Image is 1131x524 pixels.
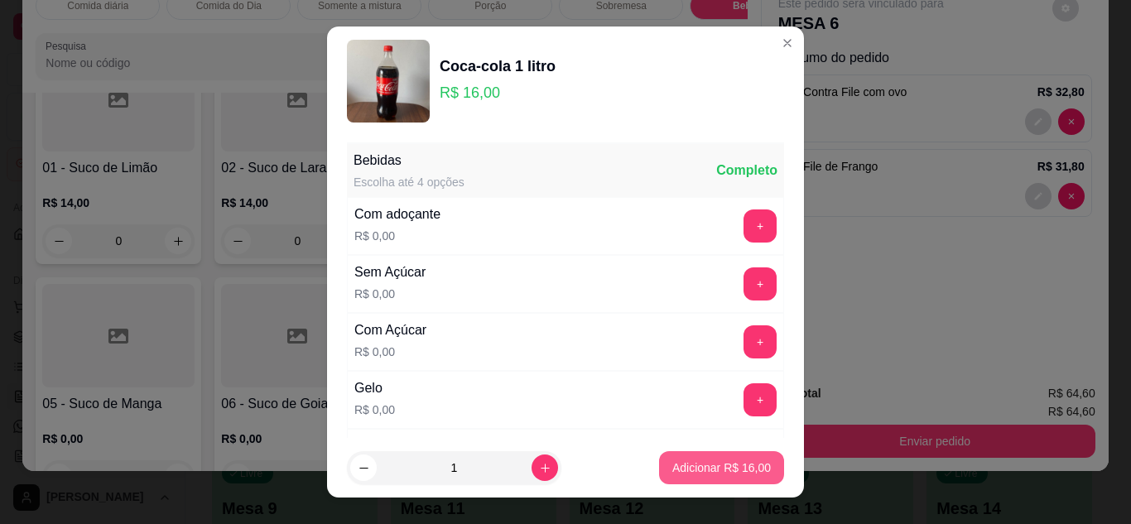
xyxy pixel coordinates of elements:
[744,383,777,416] button: add
[774,30,801,56] button: Close
[354,204,440,224] div: Com adoçante
[440,81,556,104] p: R$ 16,00
[354,228,440,244] p: R$ 0,00
[347,40,430,123] img: product-image
[354,174,464,190] div: Escolha até 4 opções
[354,320,426,340] div: Com Açúcar
[659,451,784,484] button: Adicionar R$ 16,00
[744,325,777,358] button: add
[354,262,426,282] div: Sem Açúcar
[354,151,464,171] div: Bebidas
[716,161,777,180] div: Completo
[354,436,413,456] div: Sem Gelo
[744,267,777,300] button: add
[440,55,556,78] div: Coca-cola 1 litro
[532,454,558,481] button: increase-product-quantity
[350,454,377,481] button: decrease-product-quantity
[354,378,395,398] div: Gelo
[672,459,771,476] p: Adicionar R$ 16,00
[354,286,426,302] p: R$ 0,00
[744,209,777,243] button: add
[354,401,395,418] p: R$ 0,00
[354,344,426,360] p: R$ 0,00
